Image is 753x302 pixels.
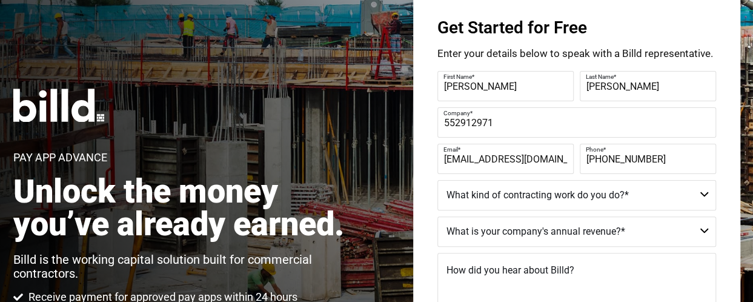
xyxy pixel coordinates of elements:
[13,175,357,241] h2: Unlock the money you’ve already earned.
[443,146,458,153] span: Email
[586,73,614,80] span: Last Name
[13,152,107,163] h1: Pay App Advance
[443,73,472,80] span: First Name
[443,110,470,116] span: Company
[13,253,357,281] p: Billd is the working capital solution built for commercial contractors.
[437,49,716,59] p: Enter your details below to speak with a Billd representative.
[437,19,716,36] h3: Get Started for Free
[446,264,574,276] span: How did you hear about Billd?
[586,146,603,153] span: Phone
